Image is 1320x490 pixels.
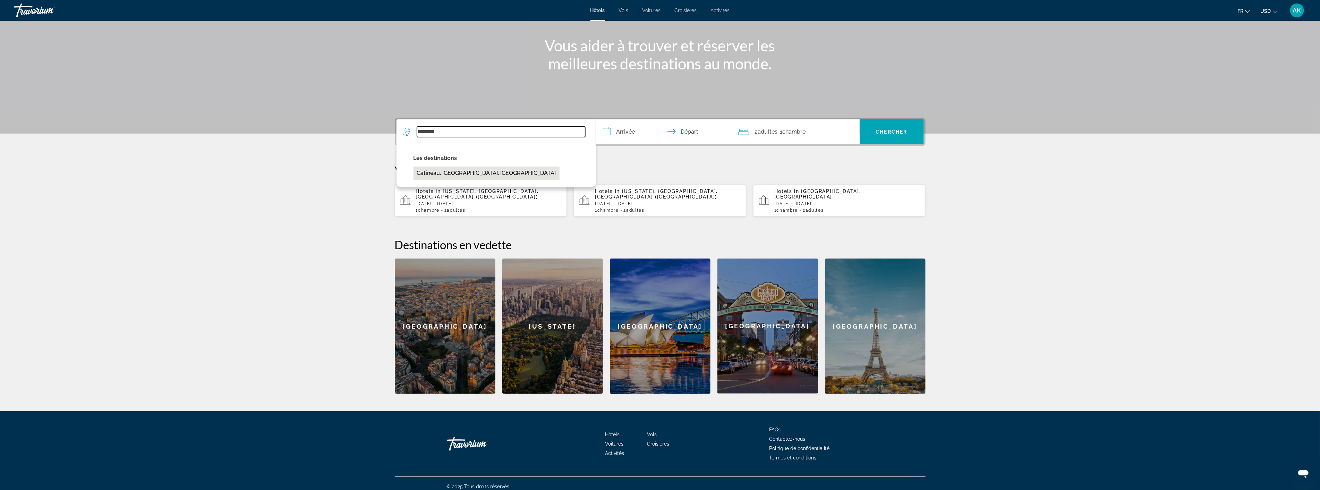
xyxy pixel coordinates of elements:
[1238,8,1244,14] span: fr
[624,208,645,213] span: 2
[731,119,860,144] button: Travelers: 2 adults, 0 children
[774,208,798,213] span: 1
[605,450,624,456] a: Activités
[769,455,817,461] a: Termes et conditions
[397,119,924,144] div: Search widget
[416,208,440,213] span: 1
[769,446,830,451] a: Politique de confidentialité
[769,436,806,442] a: Contactez-nous
[774,188,799,194] span: Hotels in
[647,441,669,447] a: Croisières
[444,208,465,213] span: 2
[416,188,441,194] span: Hotels in
[1261,6,1278,16] button: Change currency
[755,127,778,137] span: 2
[595,188,620,194] span: Hotels in
[774,201,920,206] p: [DATE] - [DATE]
[619,8,629,13] a: Vols
[447,484,511,489] span: © 2025 Tous droits réservés.
[769,427,781,432] a: FAQs
[447,433,516,454] a: Travorium
[1292,462,1314,484] iframe: Bouton de lancement de la fenêtre de messagerie
[626,208,645,213] span: Adultes
[447,208,466,213] span: Adultes
[860,119,924,144] button: Chercher
[414,167,560,180] button: Gatineau, [GEOGRAPHIC_DATA], [GEOGRAPHIC_DATA]
[642,8,661,13] a: Voitures
[806,208,824,213] span: Adultes
[783,128,806,135] span: Chambre
[597,208,619,213] span: Chambre
[502,259,603,394] a: [US_STATE]
[14,1,83,19] a: Travorium
[610,259,710,394] a: [GEOGRAPHIC_DATA]
[758,128,778,135] span: Adultes
[876,129,908,135] span: Chercher
[418,208,440,213] span: Chambre
[717,259,818,394] a: [GEOGRAPHIC_DATA]
[605,441,623,447] a: Voitures
[530,36,790,73] h1: Vous aider à trouver et réserver les meilleures destinations au monde.
[395,238,926,252] h2: Destinations en vedette
[416,188,539,200] span: [US_STATE], [GEOGRAPHIC_DATA], [GEOGRAPHIC_DATA] ([GEOGRAPHIC_DATA])
[1293,7,1301,14] span: AK
[574,184,746,217] button: Hotels in [US_STATE], [GEOGRAPHIC_DATA], [GEOGRAPHIC_DATA] ([GEOGRAPHIC_DATA])[DATE] - [DATE]1Cha...
[1238,6,1250,16] button: Change language
[774,188,861,200] span: [GEOGRAPHIC_DATA], [GEOGRAPHIC_DATA]
[395,163,926,177] p: Your Recent Searches
[675,8,697,13] a: Croisières
[778,127,806,137] span: , 1
[395,184,567,217] button: Hotels in [US_STATE], [GEOGRAPHIC_DATA], [GEOGRAPHIC_DATA] ([GEOGRAPHIC_DATA])[DATE] - [DATE]1Cha...
[416,201,562,206] p: [DATE] - [DATE]
[647,432,657,437] a: Vols
[605,432,620,437] a: Hôtels
[596,119,731,144] button: Check in and out dates
[711,8,730,13] a: Activités
[1261,8,1271,14] span: USD
[803,208,824,213] span: 2
[1288,3,1306,18] button: User Menu
[777,208,798,213] span: Chambre
[753,184,926,217] button: Hotels in [GEOGRAPHIC_DATA], [GEOGRAPHIC_DATA][DATE] - [DATE]1Chambre2Adultes
[825,259,926,394] a: [GEOGRAPHIC_DATA]
[395,259,495,394] a: [GEOGRAPHIC_DATA]
[595,188,718,200] span: [US_STATE], [GEOGRAPHIC_DATA], [GEOGRAPHIC_DATA] ([GEOGRAPHIC_DATA])
[590,8,605,13] a: Hôtels
[595,208,619,213] span: 1
[595,201,741,206] p: [DATE] - [DATE]
[414,153,560,163] p: Les destinations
